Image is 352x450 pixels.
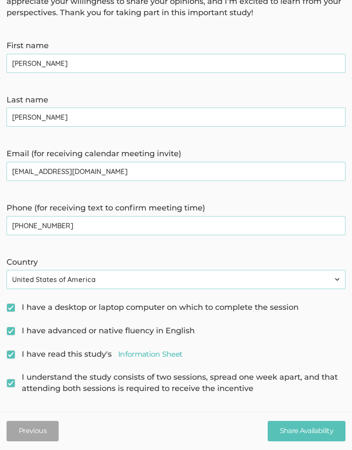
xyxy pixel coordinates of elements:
span: I understand the study consists of two sessions, spread one week apart, and that attending both s... [7,372,345,394]
a: Information Sheet [118,349,182,359]
input: Share Availability [268,421,345,441]
label: Last name [7,95,345,106]
span: I have advanced or native fluency in English [7,325,195,337]
button: Previous [7,421,59,441]
label: Email (for receiving calendar meeting invite) [7,148,345,160]
label: Country [7,257,345,268]
label: Phone (for receiving text to confirm meeting time) [7,203,345,214]
span: I have read this study's [7,349,182,360]
span: I have a desktop or laptop computer on which to complete the session [7,302,299,313]
label: First name [7,40,345,52]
